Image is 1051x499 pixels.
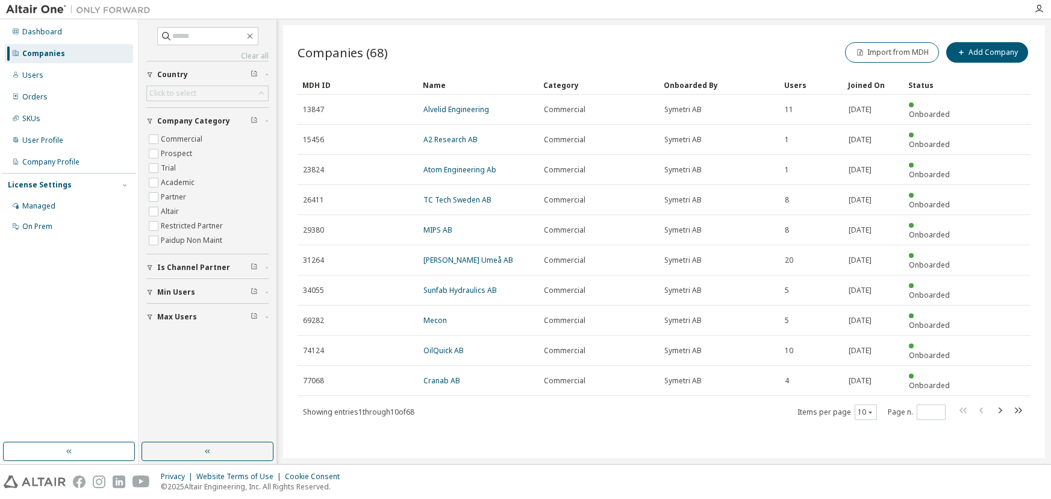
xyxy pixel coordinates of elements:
[22,201,55,211] div: Managed
[161,472,196,482] div: Privacy
[161,132,205,146] label: Commercial
[785,346,793,356] span: 10
[785,376,789,386] span: 4
[785,135,789,145] span: 1
[146,304,269,330] button: Max Users
[664,135,702,145] span: Symetri AB
[196,472,285,482] div: Website Terms of Use
[22,157,80,167] div: Company Profile
[251,116,258,126] span: Clear filter
[849,316,872,325] span: [DATE]
[784,75,838,95] div: Users
[664,105,702,115] span: Symetri AB
[909,169,950,180] span: Onboarded
[22,222,52,231] div: On Prem
[302,75,413,95] div: MDH ID
[785,316,789,325] span: 5
[251,287,258,297] span: Clear filter
[544,225,585,235] span: Commercial
[909,230,950,240] span: Onboarded
[849,165,872,175] span: [DATE]
[161,190,189,204] label: Partner
[22,92,48,102] div: Orders
[544,165,585,175] span: Commercial
[22,71,43,80] div: Users
[22,27,62,37] div: Dashboard
[785,105,793,115] span: 11
[157,70,188,80] span: Country
[423,315,447,325] a: Mecon
[849,195,872,205] span: [DATE]
[22,114,40,124] div: SKUs
[544,105,585,115] span: Commercial
[543,75,654,95] div: Category
[909,380,950,391] span: Onboarded
[423,345,464,356] a: OilQuick AB
[93,475,105,488] img: instagram.svg
[161,233,225,248] label: Paidup Non Maint
[909,260,950,270] span: Onboarded
[908,75,959,95] div: Status
[849,286,872,295] span: [DATE]
[544,376,585,386] span: Commercial
[544,286,585,295] span: Commercial
[849,225,872,235] span: [DATE]
[146,51,269,61] a: Clear all
[785,225,789,235] span: 8
[909,109,950,119] span: Onboarded
[6,4,157,16] img: Altair One
[251,70,258,80] span: Clear filter
[785,195,789,205] span: 8
[909,139,950,149] span: Onboarded
[303,376,324,386] span: 77068
[423,285,497,295] a: Sunfab Hydraulics AB
[423,134,478,145] a: A2 Research AB
[544,346,585,356] span: Commercial
[161,219,225,233] label: Restricted Partner
[73,475,86,488] img: facebook.svg
[858,407,874,417] button: 10
[946,42,1028,63] button: Add Company
[161,175,197,190] label: Academic
[664,376,702,386] span: Symetri AB
[849,256,872,265] span: [DATE]
[146,254,269,281] button: Is Channel Partner
[133,475,150,488] img: youtube.svg
[664,346,702,356] span: Symetri AB
[303,195,324,205] span: 26411
[161,161,178,175] label: Trial
[423,225,452,235] a: MIPS AB
[909,350,950,360] span: Onboarded
[251,263,258,272] span: Clear filter
[423,195,491,205] a: TC Tech Sweden AB
[845,42,939,63] button: Import from MDH
[664,195,702,205] span: Symetri AB
[664,286,702,295] span: Symetri AB
[785,256,793,265] span: 20
[8,180,72,190] div: License Settings
[848,75,899,95] div: Joined On
[157,287,195,297] span: Min Users
[785,165,789,175] span: 1
[298,44,388,61] span: Companies (68)
[146,61,269,88] button: Country
[664,165,702,175] span: Symetri AB
[146,108,269,134] button: Company Category
[423,375,460,386] a: Cranab AB
[664,75,775,95] div: Onboarded By
[785,286,789,295] span: 5
[849,105,872,115] span: [DATE]
[303,165,324,175] span: 23824
[303,256,324,265] span: 31264
[113,475,125,488] img: linkedin.svg
[161,482,347,492] p: © 2025 Altair Engineering, Inc. All Rights Reserved.
[303,316,324,325] span: 69282
[161,204,181,219] label: Altair
[157,312,197,322] span: Max Users
[303,135,324,145] span: 15456
[849,346,872,356] span: [DATE]
[303,407,414,417] span: Showing entries 1 through 10 of 68
[664,256,702,265] span: Symetri AB
[849,135,872,145] span: [DATE]
[22,136,63,145] div: User Profile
